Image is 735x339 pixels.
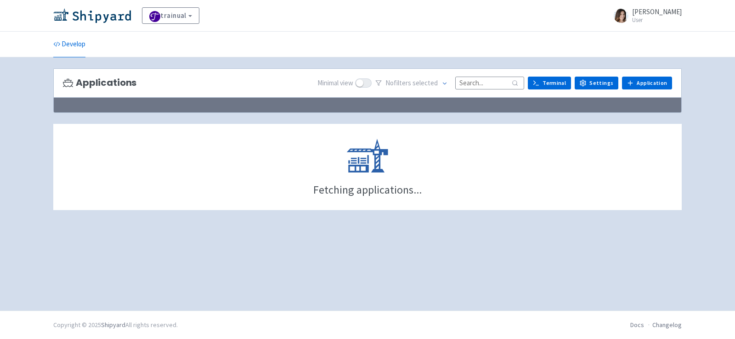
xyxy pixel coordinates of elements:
a: Settings [575,77,618,89]
span: No filter s [385,78,438,89]
span: [PERSON_NAME] [632,7,682,16]
input: Search... [455,77,524,89]
div: Fetching applications... [313,184,422,195]
a: [PERSON_NAME] User [608,8,682,23]
a: Terminal [528,77,571,89]
a: Develop [53,32,85,57]
a: trainual [142,7,199,24]
span: selected [413,78,438,87]
h3: Applications [63,78,136,88]
a: Application [622,77,672,89]
span: Minimal view [317,78,353,89]
a: Shipyard [101,321,125,329]
a: Changelog [652,321,682,329]
img: Shipyard logo [53,8,131,23]
a: Docs [630,321,644,329]
small: User [632,17,682,23]
div: Copyright © 2025 All rights reserved. [53,320,178,330]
